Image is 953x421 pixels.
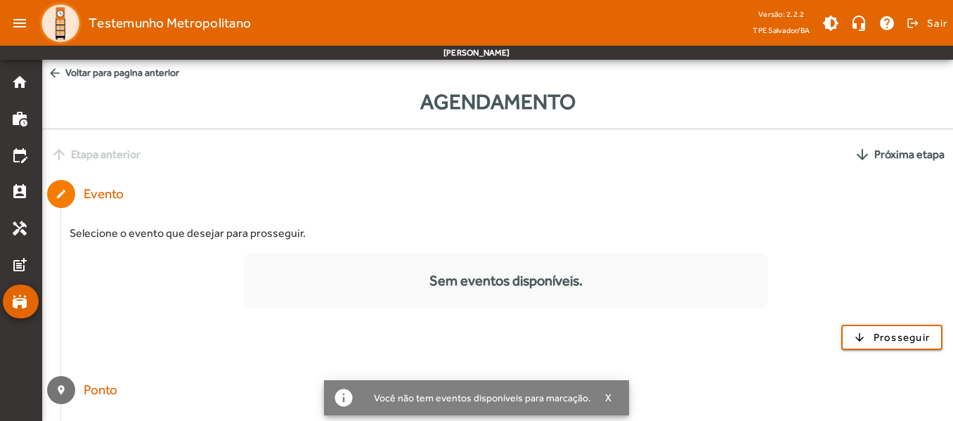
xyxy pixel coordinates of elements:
div: Ponto [84,380,119,401]
mat-icon: menu [6,9,34,37]
div: Versão: 2.2.2 [753,6,810,23]
button: X [591,391,626,404]
mat-icon: location_on [56,384,67,396]
mat-icon: handyman [11,220,28,237]
mat-icon: create [56,188,67,200]
mat-icon: work_history [11,110,28,127]
span: X [605,391,612,404]
div: Sem eventos disponíveis. [244,270,767,291]
mat-icon: home [11,74,28,91]
a: Testemunho Metropolitano [34,2,251,44]
button: Prosseguir [841,325,943,350]
mat-icon: arrow_back [48,66,62,80]
mat-icon: post_add [11,257,28,273]
span: Sair [927,12,947,34]
mat-icon: stadium [11,293,28,310]
img: Logo TPE [39,2,82,44]
span: Voltar para pagina anterior [42,60,953,86]
span: TPE Salvador/BA [753,23,810,37]
div: Selecione o evento que desejar para prosseguir. [70,225,942,242]
mat-icon: perm_contact_calendar [11,183,28,200]
div: Evento [84,184,124,205]
span: Próxima etapa [874,146,945,163]
span: Agendamento [42,86,953,117]
span: Prosseguir [874,330,931,346]
div: Você não tem eventos disponíveis para marcação. [363,388,591,408]
mat-icon: info [333,387,354,408]
span: Testemunho Metropolitano [89,12,251,34]
mat-icon: arrow_downward [854,146,871,163]
button: Sair [905,13,947,34]
mat-icon: edit_calendar [11,147,28,164]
